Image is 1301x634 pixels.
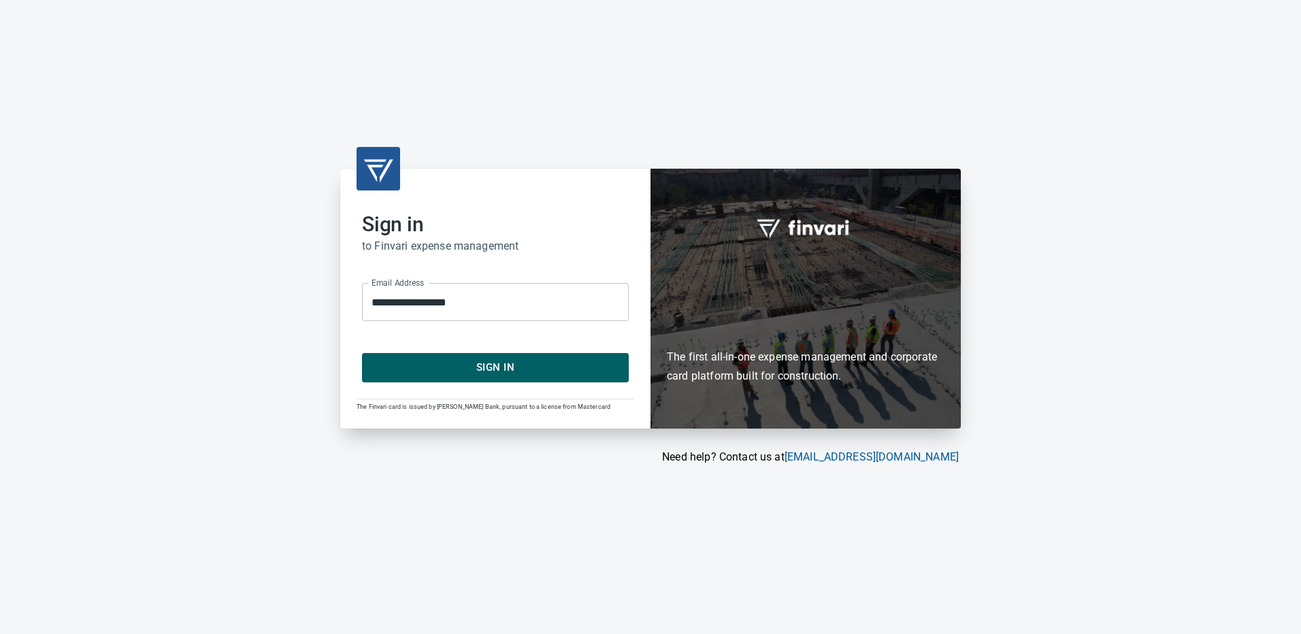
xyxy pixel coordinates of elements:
div: Finvari [650,169,961,428]
img: fullword_logo_white.png [755,212,857,243]
a: [EMAIL_ADDRESS][DOMAIN_NAME] [785,450,959,463]
h2: Sign in [362,212,629,237]
span: The Finvari card is issued by [PERSON_NAME] Bank, pursuant to a license from Mastercard [357,403,610,410]
p: Need help? Contact us at [340,449,959,465]
span: Sign In [377,358,614,376]
h6: to Finvari expense management [362,237,629,256]
h6: The first all-in-one expense management and corporate card platform built for construction. [667,269,944,386]
img: transparent_logo.png [362,152,395,185]
button: Sign In [362,353,629,382]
